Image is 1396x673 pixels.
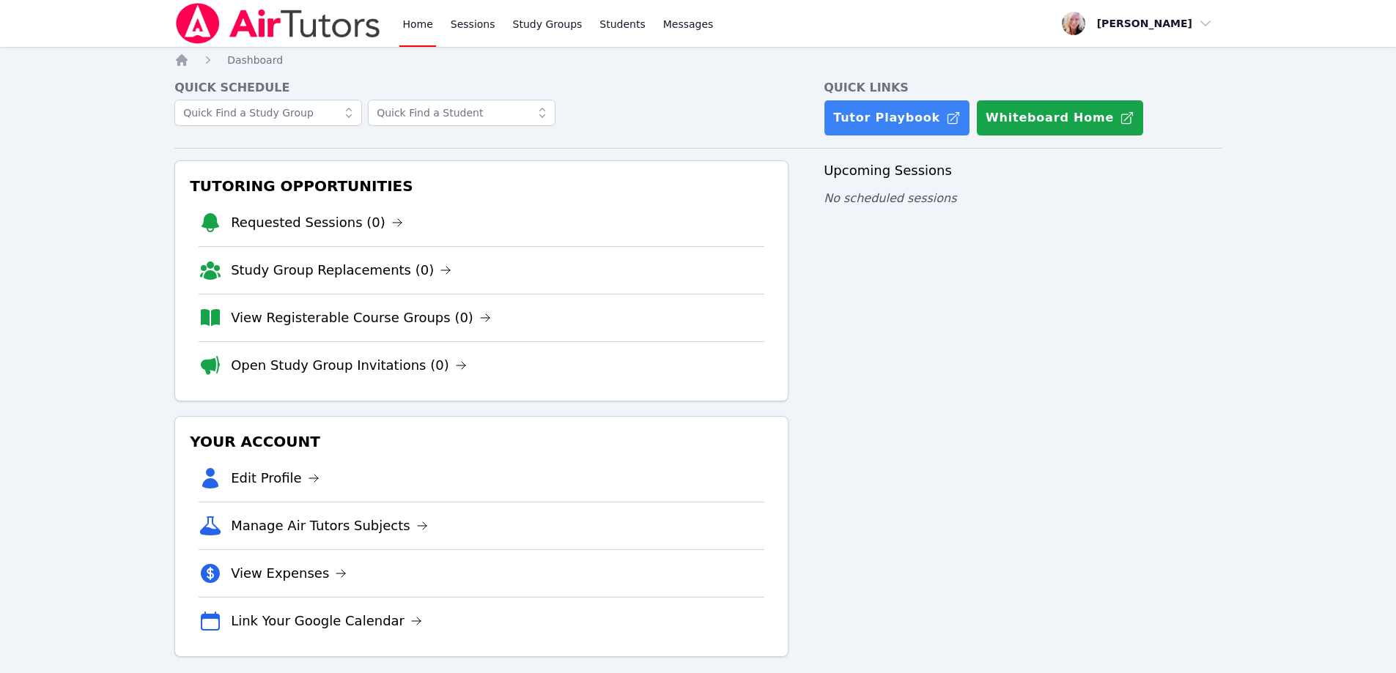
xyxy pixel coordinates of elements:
[231,212,403,233] a: Requested Sessions (0)
[231,355,467,376] a: Open Study Group Invitations (0)
[824,100,970,136] a: Tutor Playbook
[368,100,555,126] input: Quick Find a Student
[227,54,283,66] span: Dashboard
[663,17,714,31] span: Messages
[227,53,283,67] a: Dashboard
[187,428,776,455] h3: Your Account
[231,468,320,488] a: Edit Profile
[976,100,1144,136] button: Whiteboard Home
[174,100,362,126] input: Quick Find a Study Group
[824,160,1222,181] h3: Upcoming Sessions
[231,260,451,280] a: Study Group Replacements (0)
[231,611,422,631] a: Link Your Google Calendar
[231,516,428,536] a: Manage Air Tutors Subjects
[187,173,776,199] h3: Tutoring Opportunities
[174,79,789,97] h4: Quick Schedule
[231,308,491,328] a: View Registerable Course Groups (0)
[231,563,347,584] a: View Expenses
[174,3,382,44] img: Air Tutors
[824,79,1222,97] h4: Quick Links
[174,53,1222,67] nav: Breadcrumb
[824,191,956,205] span: No scheduled sessions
